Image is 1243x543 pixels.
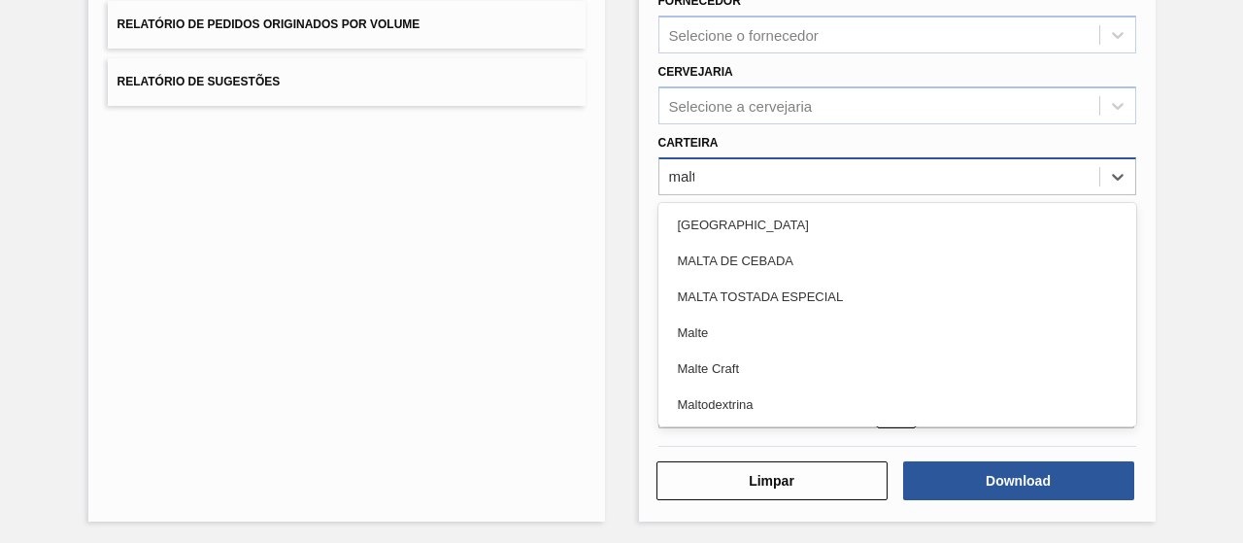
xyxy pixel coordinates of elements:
button: Limpar [656,461,888,500]
div: MALTA TOSTADA ESPECIAL [658,279,1136,315]
label: Cervejaria [658,65,733,79]
label: Carteira [658,136,719,150]
div: Selecione a cervejaria [669,97,813,114]
div: Malte [658,315,1136,351]
div: [GEOGRAPHIC_DATA] [658,207,1136,243]
div: Selecione o fornecedor [669,27,819,44]
div: Malte Craft [658,351,1136,387]
div: Maltodextrina [658,387,1136,423]
button: Relatório de Pedidos Originados por Volume [108,1,586,49]
span: Relatório de Sugestões [118,75,281,88]
button: Download [903,461,1134,500]
div: MALTA DE CEBADA [658,243,1136,279]
span: Relatório de Pedidos Originados por Volume [118,17,420,31]
button: Relatório de Sugestões [108,58,586,106]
